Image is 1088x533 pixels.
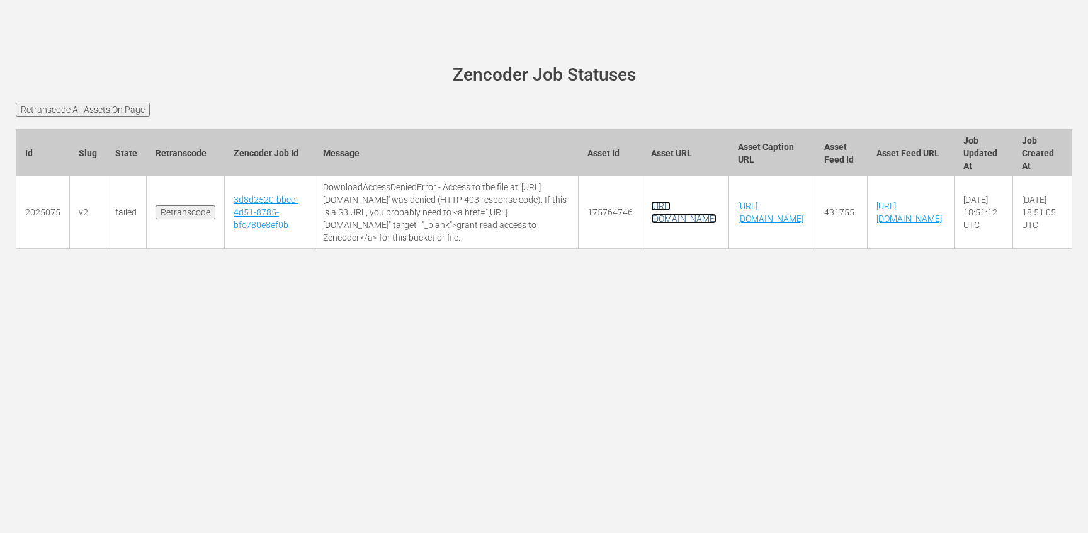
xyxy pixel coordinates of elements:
th: Zencoder Job Id [225,129,314,176]
th: Job Created At [1013,129,1072,176]
td: [DATE] 18:51:12 UTC [954,176,1013,249]
a: [URL][DOMAIN_NAME] [651,201,717,224]
input: Retranscode [156,205,215,219]
th: Asset URL [642,129,729,176]
td: 2025075 [16,176,70,249]
td: 431755 [815,176,868,249]
td: [DATE] 18:51:05 UTC [1013,176,1072,249]
th: Id [16,129,70,176]
th: Message [314,129,579,176]
td: v2 [70,176,106,249]
h1: Zencoder Job Statuses [33,66,1055,85]
th: Asset Id [579,129,642,176]
th: Retranscode [147,129,225,176]
th: Slug [70,129,106,176]
a: [URL][DOMAIN_NAME] [738,201,803,224]
td: failed [106,176,147,249]
th: Asset Feed URL [868,129,955,176]
td: 175764746 [579,176,642,249]
th: Asset Feed Id [815,129,868,176]
th: State [106,129,147,176]
input: Retranscode All Assets On Page [16,103,150,117]
td: DownloadAccessDeniedError - Access to the file at '[URL][DOMAIN_NAME]' was denied (HTTP 403 respo... [314,176,579,249]
th: Job Updated At [954,129,1013,176]
a: 3d8d2520-bbce-4d51-8785-bfc780e8ef0b [234,195,298,230]
th: Asset Caption URL [728,129,815,176]
a: [URL][DOMAIN_NAME] [876,201,942,224]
